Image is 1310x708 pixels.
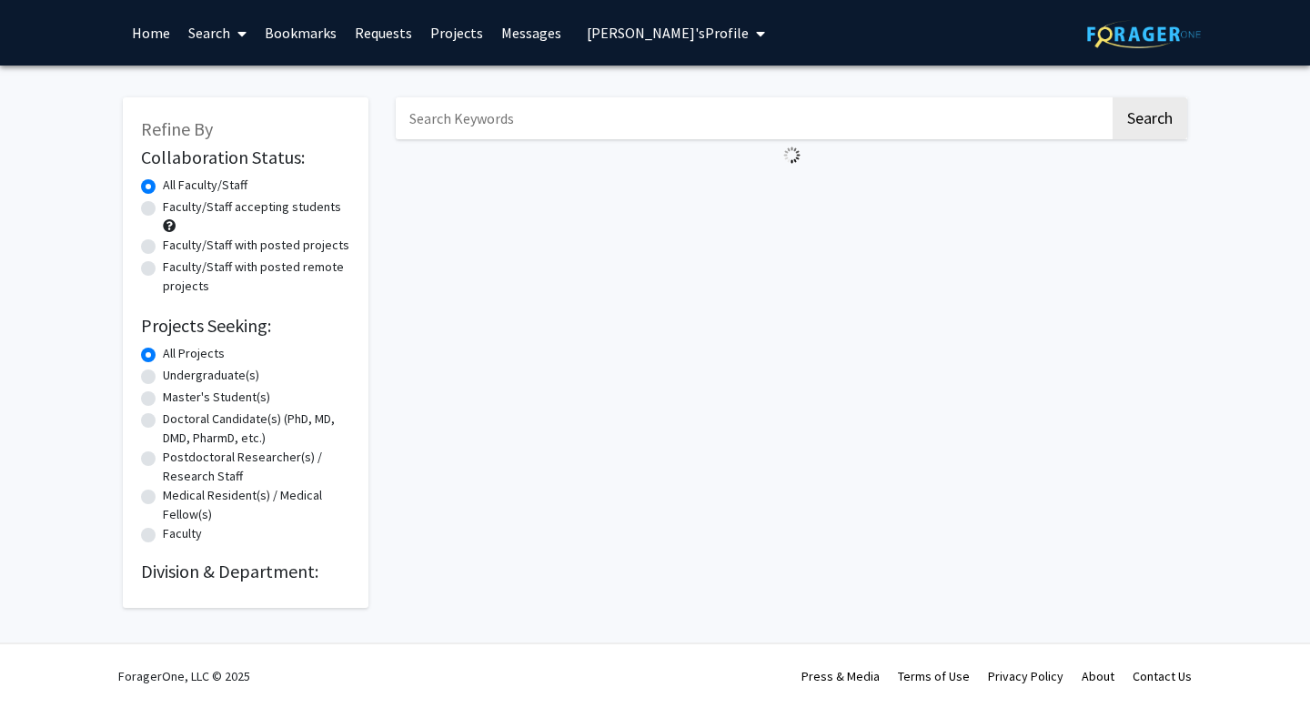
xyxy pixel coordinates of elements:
[123,1,179,65] a: Home
[141,561,350,582] h2: Division & Department:
[163,366,259,385] label: Undergraduate(s)
[163,258,350,296] label: Faculty/Staff with posted remote projects
[163,410,350,448] label: Doctoral Candidate(s) (PhD, MD, DMD, PharmD, etc.)
[492,1,570,65] a: Messages
[1082,668,1114,684] a: About
[396,171,1187,213] nav: Page navigation
[1133,668,1192,684] a: Contact Us
[421,1,492,65] a: Projects
[346,1,421,65] a: Requests
[141,315,350,337] h2: Projects Seeking:
[898,668,970,684] a: Terms of Use
[163,388,270,407] label: Master's Student(s)
[163,176,247,195] label: All Faculty/Staff
[141,117,213,140] span: Refine By
[256,1,346,65] a: Bookmarks
[1113,97,1187,139] button: Search
[163,524,202,543] label: Faculty
[801,668,880,684] a: Press & Media
[396,97,1110,139] input: Search Keywords
[988,668,1063,684] a: Privacy Policy
[118,644,250,708] div: ForagerOne, LLC © 2025
[163,344,225,363] label: All Projects
[163,236,349,255] label: Faculty/Staff with posted projects
[587,24,749,42] span: [PERSON_NAME]'s Profile
[163,448,350,486] label: Postdoctoral Researcher(s) / Research Staff
[163,486,350,524] label: Medical Resident(s) / Medical Fellow(s)
[179,1,256,65] a: Search
[1087,20,1201,48] img: ForagerOne Logo
[141,147,350,168] h2: Collaboration Status:
[776,139,808,171] img: Loading
[163,197,341,217] label: Faculty/Staff accepting students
